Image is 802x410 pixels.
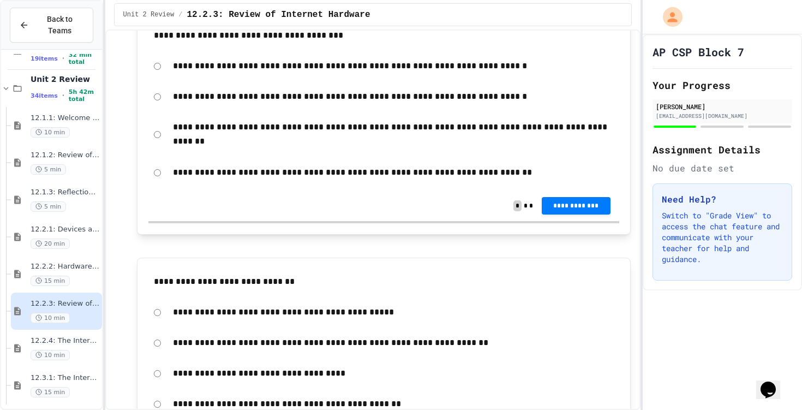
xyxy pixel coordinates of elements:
span: 5 min [31,201,66,212]
span: 12.2.3: Review of Internet Hardware [31,299,100,308]
span: 20 min [31,239,70,249]
span: 19 items [31,55,58,62]
h2: Your Progress [653,78,792,93]
span: 12.2.4: The Internet Is In The Ocean [31,336,100,346]
span: 5 min [31,164,66,175]
span: • [62,54,64,63]
iframe: chat widget [756,366,791,399]
div: [EMAIL_ADDRESS][DOMAIN_NAME] [656,112,789,120]
div: No due date set [653,162,792,175]
span: 12.2.3: Review of Internet Hardware [187,8,370,21]
span: 12.1.2: Review of Welcome to the Internet [31,151,100,160]
span: Back to Teams [35,14,84,37]
div: My Account [651,4,685,29]
span: 10 min [31,350,70,360]
h3: Need Help? [662,193,783,206]
span: 12.1.1: Welcome to the Internet [31,114,100,123]
span: • [62,91,64,100]
span: 15 min [31,276,70,286]
span: 12.2.1: Devices and Networks [31,225,100,234]
span: / [178,10,182,19]
span: 15 min [31,387,70,397]
span: 10 min [31,127,70,138]
span: Unit 2 Review [123,10,175,19]
h2: Assignment Details [653,142,792,157]
span: Unit 2 Review [31,74,100,84]
span: 34 items [31,92,58,99]
span: 12.1.3: Reflection - The Internet and You [31,188,100,197]
span: 10 min [31,313,70,323]
button: Back to Teams [10,8,93,43]
span: 12.3.1: The Internet Protocol [31,373,100,383]
span: 32 min total [69,51,100,66]
p: Switch to "Grade View" to access the chat feature and communicate with your teacher for help and ... [662,210,783,265]
div: [PERSON_NAME] [656,102,789,111]
span: 5h 42m total [69,88,100,103]
span: 12.2.2: Hardware of the Internet [31,262,100,271]
h1: AP CSP Block 7 [653,44,744,60]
